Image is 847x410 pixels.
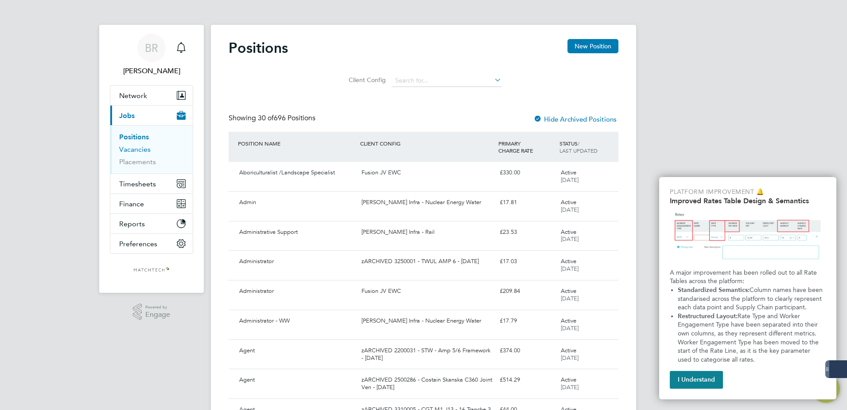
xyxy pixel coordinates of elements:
[561,206,579,213] span: [DATE]
[561,228,576,236] span: Active
[110,263,193,277] a: Go to home page
[119,220,145,228] span: Reports
[119,158,156,166] a: Placements
[358,135,496,151] div: CLIENT CONFIG
[561,169,576,176] span: Active
[678,286,824,311] span: Column names have been standarised across the platform to clearly represent each data point and S...
[670,209,826,265] img: Updated Rates Table Design & Semantics
[236,373,358,387] div: Agent
[678,286,750,294] strong: Standardized Semantics:
[358,166,496,180] div: Fusion JV EWC
[145,304,170,311] span: Powered by
[496,135,557,158] div: PRIMARY CHARGE RATE
[133,263,170,277] img: matchtech-logo-retina.png
[567,39,618,53] button: New Position
[145,311,170,319] span: Engage
[561,376,576,383] span: Active
[236,314,358,328] div: Administrator - WW
[561,235,579,243] span: [DATE]
[561,347,576,354] span: Active
[670,371,723,389] button: I Understand
[229,114,317,123] div: Showing
[119,91,147,100] span: Network
[346,76,386,84] label: Client Config
[236,135,358,151] div: POSITION NAME
[561,176,579,184] span: [DATE]
[110,34,193,76] a: Go to account details
[496,284,557,299] div: £209.84
[110,66,193,76] span: Ben Rogers
[559,147,598,154] span: LAST UPDATED
[561,257,576,265] span: Active
[358,373,496,395] div: zARCHIVED 2500286 - Costain Skanska C360 Joint Ven - [DATE]
[236,166,358,180] div: Aboriculturalist /Landscape Specialist
[496,195,557,210] div: £17.81
[229,39,288,57] h2: Positions
[561,354,579,362] span: [DATE]
[557,135,618,158] div: STATUS
[561,317,576,324] span: Active
[258,114,274,122] span: 30 of
[119,180,156,188] span: Timesheets
[659,177,836,399] div: Improved Rate Table Semantics
[561,324,579,332] span: [DATE]
[533,115,617,123] label: Hide Archived Positions
[496,343,557,358] div: £374.00
[496,225,557,240] div: £23.53
[119,240,157,248] span: Preferences
[236,254,358,269] div: Administrator
[119,111,135,120] span: Jobs
[236,225,358,240] div: Administrative Support
[358,343,496,366] div: zARCHIVED 2200031 - STW - Amp 5/6 Framework - [DATE]
[358,225,496,240] div: [PERSON_NAME] Infra - Rail
[496,373,557,387] div: £514.29
[670,197,826,205] h2: Improved Rates Table Design & Semantics
[561,383,579,391] span: [DATE]
[496,254,557,269] div: £17.03
[358,284,496,299] div: Fusion JV EWC
[561,287,576,295] span: Active
[119,133,149,141] a: Positions
[392,75,501,87] input: Search for...
[358,314,496,328] div: [PERSON_NAME] Infra - Nuclear Energy Water
[99,25,204,293] nav: Main navigation
[358,254,496,269] div: zARCHIVED 3250001 - TWUL AMP 6 - [DATE]
[670,188,826,197] p: Platform Improvement 🔔
[236,343,358,358] div: Agent
[258,114,315,122] span: 696 Positions
[578,140,579,147] span: /
[119,145,151,154] a: Vacancies
[236,195,358,210] div: Admin
[119,200,144,208] span: Finance
[561,198,576,206] span: Active
[496,314,557,328] div: £17.79
[358,195,496,210] div: [PERSON_NAME] Infra - Nuclear Energy Water
[670,268,826,286] p: A major improvement has been rolled out to all Rate Tables across the platform:
[678,312,738,320] strong: Restructured Layout:
[561,295,579,302] span: [DATE]
[145,42,158,54] span: BR
[236,284,358,299] div: Administrator
[561,265,579,272] span: [DATE]
[496,166,557,180] div: £330.00
[678,312,820,363] span: Rate Type and Worker Engagement Type have been separated into their own columns, as they represen...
